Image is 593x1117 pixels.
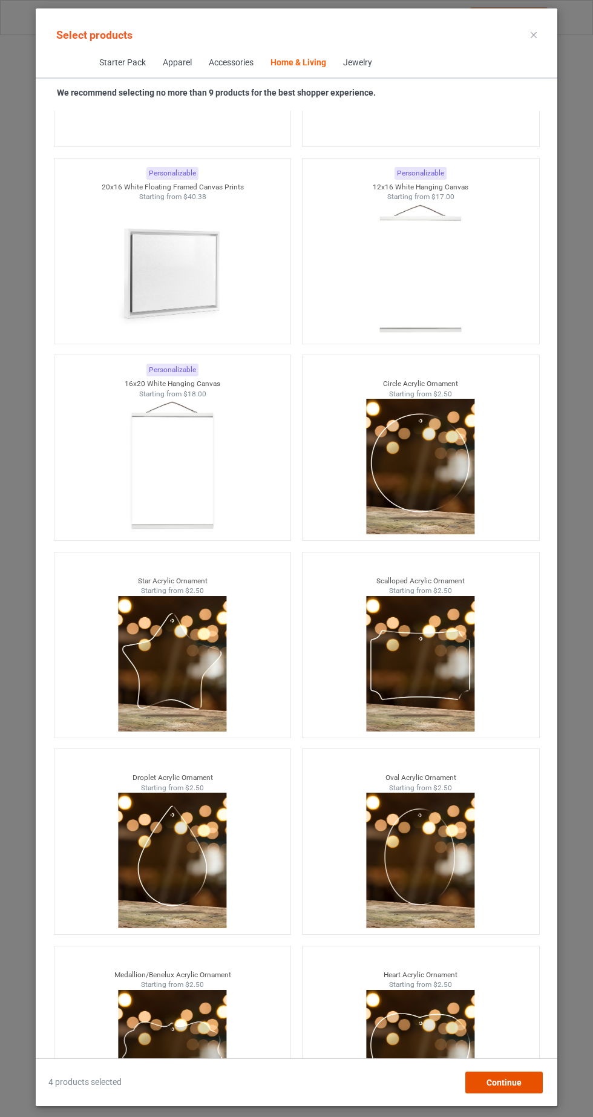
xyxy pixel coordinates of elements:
[342,57,372,69] div: Jewelry
[54,586,291,596] div: Starting from
[303,783,539,793] div: Starting from
[162,57,191,69] div: Apparel
[433,586,452,595] span: $2.50
[431,192,454,201] span: $17.00
[208,57,253,69] div: Accessories
[433,784,452,792] span: $2.50
[433,390,452,398] span: $2.50
[146,364,198,376] div: Personalizable
[48,1076,122,1089] span: 4 products selected
[118,399,226,534] img: regular.jpg
[118,596,226,732] img: star-thumbnail.png
[54,783,291,793] div: Starting from
[118,202,226,338] img: regular.jpg
[90,48,154,77] span: Starter Pack
[185,980,204,989] span: $2.50
[433,980,452,989] span: $2.50
[366,202,474,338] img: regular.jpg
[54,980,291,990] div: Starting from
[54,773,291,783] div: Droplet Acrylic Ornament
[303,773,539,783] div: Oval Acrylic Ornament
[487,1078,522,1087] span: Continue
[303,182,539,192] div: 12x16 White Hanging Canvas
[54,970,291,980] div: Medallion/Benelux Acrylic Ornament
[185,586,204,595] span: $2.50
[183,390,206,398] span: $18.00
[303,576,539,586] div: Scalloped Acrylic Ornament
[54,389,291,399] div: Starting from
[56,28,133,41] span: Select products
[303,192,539,202] div: Starting from
[465,1072,543,1093] div: Continue
[303,586,539,596] div: Starting from
[303,980,539,990] div: Starting from
[54,182,291,192] div: 20x16 White Floating Framed Canvas Prints
[183,192,206,201] span: $40.38
[118,793,226,928] img: drop-thumbnail.png
[54,379,291,389] div: 16x20 White Hanging Canvas
[270,57,326,69] div: Home & Living
[303,379,539,389] div: Circle Acrylic Ornament
[146,167,198,180] div: Personalizable
[57,88,376,97] strong: We recommend selecting no more than 9 products for the best shopper experience.
[303,970,539,980] div: Heart Acrylic Ornament
[395,167,447,180] div: Personalizable
[54,192,291,202] div: Starting from
[303,389,539,399] div: Starting from
[185,784,204,792] span: $2.50
[366,793,474,928] img: oval-thumbnail.png
[54,576,291,586] div: Star Acrylic Ornament
[366,399,474,534] img: circle-thumbnail.png
[366,596,474,732] img: scalloped-thumbnail.png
